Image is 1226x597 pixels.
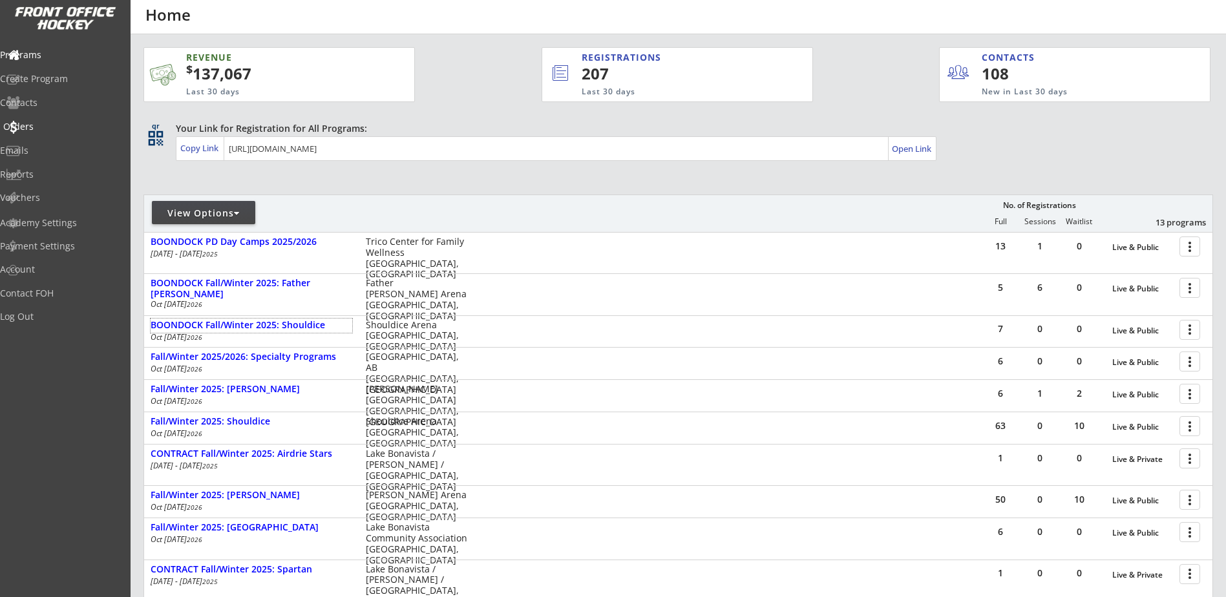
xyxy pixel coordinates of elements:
[366,351,467,395] div: [GEOGRAPHIC_DATA], AB [GEOGRAPHIC_DATA], [GEOGRAPHIC_DATA]
[1060,389,1099,398] div: 2
[1060,569,1099,578] div: 0
[180,142,221,154] div: Copy Link
[187,397,202,406] em: 2026
[1060,421,1099,430] div: 10
[366,384,467,427] div: [PERSON_NAME][GEOGRAPHIC_DATA] [GEOGRAPHIC_DATA], [GEOGRAPHIC_DATA]
[187,364,202,373] em: 2026
[982,87,1150,98] div: New in Last 30 days
[1179,416,1200,436] button: more_vert
[1179,448,1200,468] button: more_vert
[1112,358,1173,367] div: Live & Public
[981,324,1020,333] div: 7
[3,122,120,131] div: Orders
[1060,495,1099,504] div: 10
[151,300,348,308] div: Oct [DATE]
[176,122,1173,135] div: Your Link for Registration for All Programs:
[187,503,202,512] em: 2026
[151,564,352,575] div: CONTRACT Fall/Winter 2025: Spartan
[982,51,1041,64] div: CONTACTS
[1179,351,1200,372] button: more_vert
[1060,242,1099,251] div: 0
[1020,569,1059,578] div: 0
[1059,217,1098,226] div: Waitlist
[892,140,933,158] a: Open Link
[1020,527,1059,536] div: 0
[151,462,348,470] div: [DATE] - [DATE]
[1112,529,1173,538] div: Live & Public
[892,143,933,154] div: Open Link
[582,63,769,85] div: 207
[151,236,352,247] div: BOONDOCK PD Day Camps 2025/2026
[366,236,467,280] div: Trico Center for Family Wellness [GEOGRAPHIC_DATA], [GEOGRAPHIC_DATA]
[1020,324,1059,333] div: 0
[1179,564,1200,584] button: more_vert
[186,61,193,77] sup: $
[1112,455,1173,464] div: Live & Private
[981,569,1020,578] div: 1
[1020,357,1059,366] div: 0
[147,122,163,131] div: qr
[151,278,352,300] div: BOONDOCK Fall/Winter 2025: Father [PERSON_NAME]
[1179,236,1200,257] button: more_vert
[151,384,352,395] div: Fall/Winter 2025: [PERSON_NAME]
[151,503,348,511] div: Oct [DATE]
[1112,390,1173,399] div: Live & Public
[366,278,467,321] div: Father [PERSON_NAME] Arena [GEOGRAPHIC_DATA], [GEOGRAPHIC_DATA]
[1020,495,1059,504] div: 0
[151,320,352,331] div: BOONDOCK Fall/Winter 2025: Shouldice
[151,416,352,427] div: Fall/Winter 2025: Shouldice
[582,51,752,64] div: REGISTRATIONS
[202,249,218,258] em: 2025
[151,333,348,341] div: Oct [DATE]
[187,535,202,544] em: 2026
[151,250,348,258] div: [DATE] - [DATE]
[151,536,348,543] div: Oct [DATE]
[151,448,352,459] div: CONTRACT Fall/Winter 2025: Airdrie Stars
[366,416,467,448] div: Shouldice Arena [GEOGRAPHIC_DATA], [GEOGRAPHIC_DATA]
[1060,454,1099,463] div: 0
[981,217,1020,226] div: Full
[366,490,467,522] div: [PERSON_NAME] Arena [GEOGRAPHIC_DATA], [GEOGRAPHIC_DATA]
[981,357,1020,366] div: 6
[186,63,374,85] div: 137,067
[366,320,467,352] div: Shouldice Arena [GEOGRAPHIC_DATA], [GEOGRAPHIC_DATA]
[151,430,348,437] div: Oct [DATE]
[366,448,467,492] div: Lake Bonavista / [PERSON_NAME] / [GEOGRAPHIC_DATA], [GEOGRAPHIC_DATA]
[1060,324,1099,333] div: 0
[1179,490,1200,510] button: more_vert
[151,351,352,362] div: Fall/Winter 2025/2026: Specialty Programs
[999,201,1079,210] div: No. of Registrations
[151,578,348,585] div: [DATE] - [DATE]
[187,333,202,342] em: 2026
[1020,454,1059,463] div: 0
[1179,320,1200,340] button: more_vert
[151,522,352,533] div: Fall/Winter 2025: [GEOGRAPHIC_DATA]
[981,283,1020,292] div: 5
[1179,384,1200,404] button: more_vert
[1020,389,1059,398] div: 1
[1020,283,1059,292] div: 6
[186,87,352,98] div: Last 30 days
[1112,423,1173,432] div: Live & Public
[1020,242,1059,251] div: 1
[1139,216,1206,228] div: 13 programs
[982,63,1061,85] div: 108
[981,242,1020,251] div: 13
[1020,217,1059,226] div: Sessions
[981,421,1020,430] div: 63
[151,490,352,501] div: Fall/Winter 2025: [PERSON_NAME]
[146,129,165,148] button: qr_code
[1020,421,1059,430] div: 0
[1179,278,1200,298] button: more_vert
[1179,522,1200,542] button: more_vert
[1060,527,1099,536] div: 0
[187,429,202,438] em: 2026
[1112,571,1173,580] div: Live & Private
[981,495,1020,504] div: 50
[366,522,467,565] div: Lake Bonavista Community Association [GEOGRAPHIC_DATA], [GEOGRAPHIC_DATA]
[1060,283,1099,292] div: 0
[151,397,348,405] div: Oct [DATE]
[187,300,202,309] em: 2026
[1060,357,1099,366] div: 0
[151,365,348,373] div: Oct [DATE]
